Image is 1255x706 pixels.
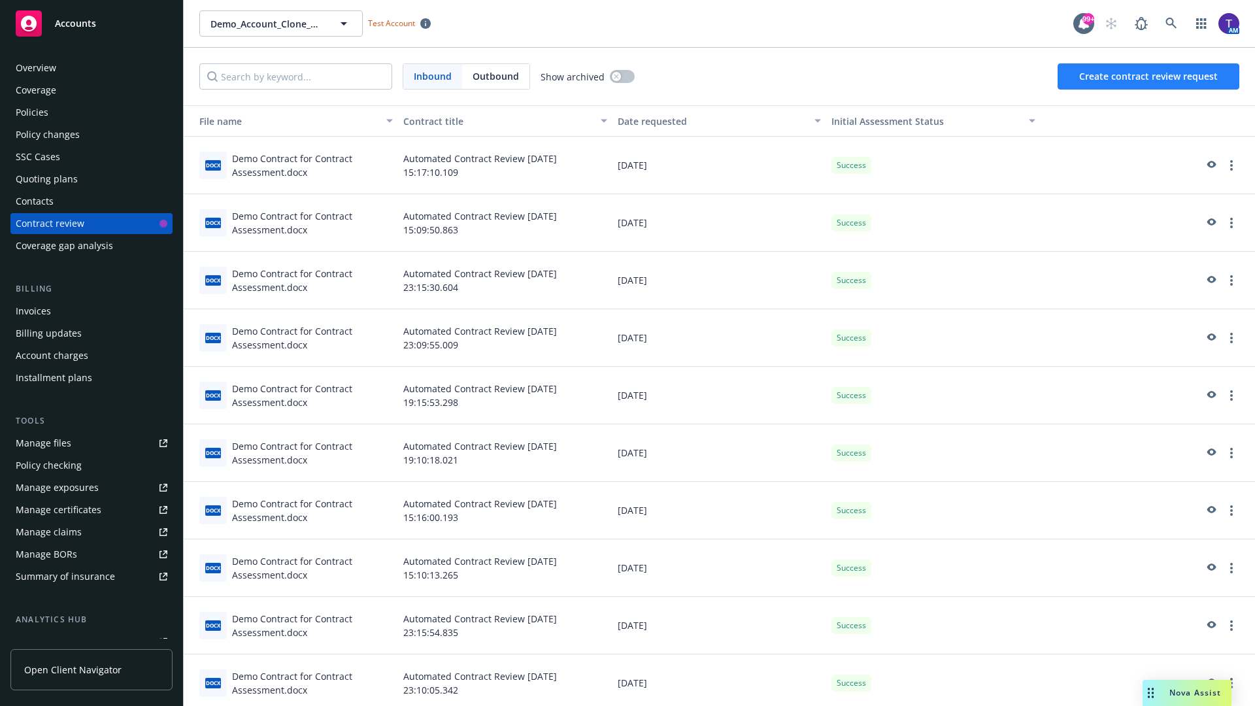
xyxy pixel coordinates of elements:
[10,213,173,234] a: Contract review
[1224,158,1239,173] a: more
[541,70,605,84] span: Show archived
[1224,388,1239,403] a: more
[16,544,77,565] div: Manage BORs
[414,69,452,83] span: Inbound
[16,631,124,652] div: Loss summary generator
[837,562,866,574] span: Success
[16,58,56,78] div: Overview
[398,137,612,194] div: Automated Contract Review [DATE] 15:17:10.109
[10,102,173,123] a: Policies
[10,124,173,145] a: Policy changes
[205,160,221,170] span: docx
[205,620,221,630] span: docx
[398,309,612,367] div: Automated Contract Review [DATE] 23:09:55.009
[612,539,827,597] div: [DATE]
[10,58,173,78] a: Overview
[16,345,88,366] div: Account charges
[10,613,173,626] div: Analytics hub
[612,137,827,194] div: [DATE]
[837,447,866,459] span: Success
[199,10,363,37] button: Demo_Account_Clone_QA_CR_Tests_Demo
[1098,10,1124,37] a: Start snowing
[1203,273,1218,288] a: preview
[16,235,113,256] div: Coverage gap analysis
[16,367,92,388] div: Installment plans
[10,345,173,366] a: Account charges
[16,301,51,322] div: Invoices
[232,439,393,467] div: Demo Contract for Contract Assessment.docx
[403,114,593,128] div: Contract title
[232,209,393,237] div: Demo Contract for Contract Assessment.docx
[612,194,827,252] div: [DATE]
[10,477,173,498] a: Manage exposures
[398,424,612,482] div: Automated Contract Review [DATE] 19:10:18.021
[232,669,393,697] div: Demo Contract for Contract Assessment.docx
[16,566,115,587] div: Summary of insurance
[1203,158,1218,173] a: preview
[16,433,71,454] div: Manage files
[16,169,78,190] div: Quoting plans
[1224,618,1239,633] a: more
[16,499,101,520] div: Manage certificates
[10,522,173,543] a: Manage claims
[205,275,221,285] span: docx
[1169,687,1221,698] span: Nova Assist
[10,169,173,190] a: Quoting plans
[10,631,173,652] a: Loss summary generator
[232,267,393,294] div: Demo Contract for Contract Assessment.docx
[205,678,221,688] span: docx
[10,301,173,322] a: Invoices
[16,124,80,145] div: Policy changes
[10,433,173,454] a: Manage files
[1203,388,1218,403] a: preview
[612,424,827,482] div: [DATE]
[398,252,612,309] div: Automated Contract Review [DATE] 23:15:30.604
[205,218,221,227] span: docx
[398,367,612,424] div: Automated Contract Review [DATE] 19:15:53.298
[837,332,866,344] span: Success
[1158,10,1184,37] a: Search
[205,505,221,515] span: docx
[10,499,173,520] a: Manage certificates
[189,114,378,128] div: File name
[612,252,827,309] div: [DATE]
[10,544,173,565] a: Manage BORs
[612,105,827,137] button: Date requested
[1224,560,1239,576] a: more
[837,620,866,631] span: Success
[232,382,393,409] div: Demo Contract for Contract Assessment.docx
[10,455,173,476] a: Policy checking
[473,69,519,83] span: Outbound
[612,482,827,539] div: [DATE]
[205,448,221,458] span: docx
[205,390,221,400] span: docx
[10,146,173,167] a: SSC Cases
[205,563,221,573] span: docx
[232,324,393,352] div: Demo Contract for Contract Assessment.docx
[462,64,529,89] span: Outbound
[232,612,393,639] div: Demo Contract for Contract Assessment.docx
[1079,70,1218,82] span: Create contract review request
[612,367,827,424] div: [DATE]
[16,146,60,167] div: SSC Cases
[1128,10,1154,37] a: Report a Bug
[618,114,807,128] div: Date requested
[837,160,866,171] span: Success
[1082,13,1094,25] div: 99+
[403,64,462,89] span: Inbound
[10,367,173,388] a: Installment plans
[199,63,392,90] input: Search by keyword...
[831,115,944,127] span: Initial Assessment Status
[1224,675,1239,691] a: more
[1203,560,1218,576] a: preview
[837,275,866,286] span: Success
[831,114,1021,128] div: Toggle SortBy
[16,191,54,212] div: Contacts
[1188,10,1214,37] a: Switch app
[232,554,393,582] div: Demo Contract for Contract Assessment.docx
[1203,503,1218,518] a: preview
[16,213,84,234] div: Contract review
[1203,618,1218,633] a: preview
[837,505,866,516] span: Success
